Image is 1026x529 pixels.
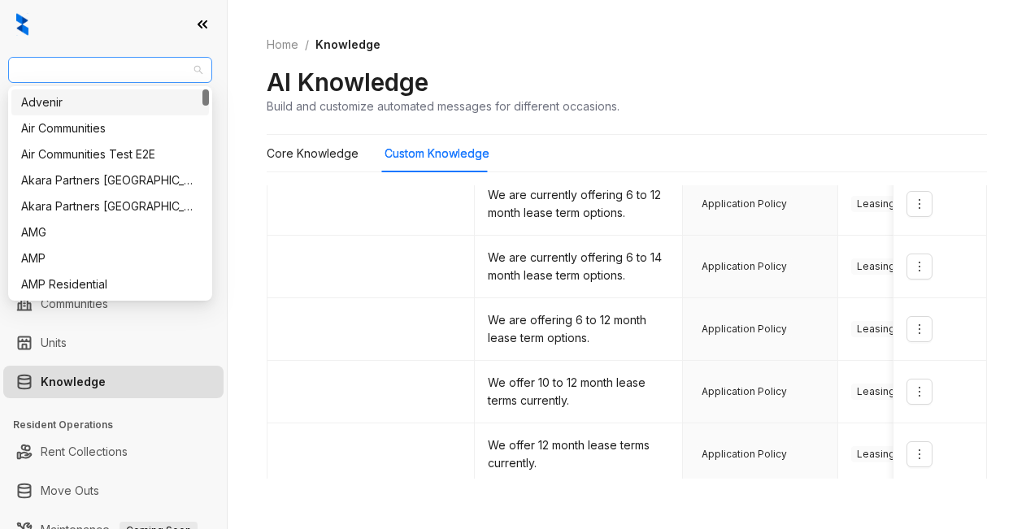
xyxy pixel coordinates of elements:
li: Communities [3,288,224,320]
h2: AI Knowledge [267,67,428,98]
span: Leasing [851,446,901,462]
div: AMP [11,245,209,271]
div: Custom Knowledge [385,145,489,163]
div: AMP [21,249,199,267]
span: Application Policy [696,258,793,275]
a: Communities [41,288,108,320]
a: Rent Collections [41,436,128,468]
span: Application Policy [696,196,793,212]
span: Application Policy [696,446,793,462]
li: Leasing [3,179,224,211]
li: / [305,36,309,54]
span: more [913,323,926,336]
a: Knowledge [41,366,106,398]
span: Leasing [851,258,901,275]
div: Akara Partners Phoenix [11,193,209,219]
td: We offer 12 month lease terms currently. [475,423,682,486]
div: AMP Residential [11,271,209,297]
div: AMG [21,223,199,241]
div: Air Communities [21,119,199,137]
li: Rent Collections [3,436,224,468]
td: We are currently offering 6 to 14 month lease term options. [475,236,682,298]
span: Application Policy [696,384,793,400]
span: more [913,260,926,273]
span: Leasing [851,321,901,337]
td: We offer 10 to 12 month lease terms currently. [475,361,682,423]
li: Knowledge [3,366,224,398]
a: Home [263,36,302,54]
div: Air Communities [11,115,209,141]
div: Build and customize automated messages for different occasions. [267,98,620,115]
span: more [913,385,926,398]
div: Akara Partners [GEOGRAPHIC_DATA] [21,197,199,215]
div: Akara Partners [GEOGRAPHIC_DATA] [21,171,199,189]
a: Move Outs [41,475,99,507]
div: Advenir [11,89,209,115]
td: We are offering 6 to 12 month lease term options. [475,298,682,361]
h3: Resident Operations [13,418,227,432]
li: Units [3,327,224,359]
div: Akara Partners Nashville [11,167,209,193]
div: Core Knowledge [267,145,359,163]
span: Leasing [851,384,901,400]
div: Air Communities Test E2E [21,145,199,163]
td: We are currently offering 6 to 12 month lease term options. [475,173,682,236]
a: Units [41,327,67,359]
div: AMP Residential [21,275,199,293]
span: Leasing [851,196,901,212]
span: more [913,448,926,461]
li: Move Outs [3,475,224,507]
span: more [913,197,926,210]
li: Leads [3,109,224,141]
span: Knowledge [315,37,380,51]
span: Application Policy [696,321,793,337]
div: AMG [11,219,209,245]
div: Air Communities Test E2E [11,141,209,167]
span: Raintree Partners [18,58,202,82]
li: Collections [3,218,224,250]
div: Advenir [21,93,199,111]
img: logo [16,13,28,36]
